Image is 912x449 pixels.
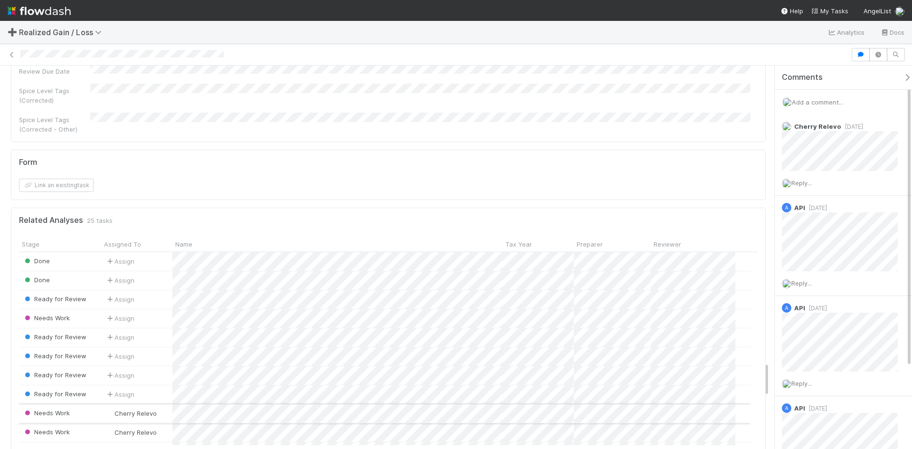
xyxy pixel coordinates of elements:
img: logo-inverted-e16ddd16eac7371096b0.svg [8,3,71,19]
span: Reply... [791,380,812,387]
span: Assign [105,276,134,285]
div: Cherry Relevo [105,409,157,418]
span: [DATE] [805,305,827,312]
img: avatar_1c2f0edd-858e-4812-ac14-2a8986687c67.png [105,410,113,417]
span: Assign [105,295,134,304]
h5: Form [19,158,37,167]
span: [DATE] [841,123,863,130]
span: AngelList [864,7,891,15]
span: My Tasks [811,7,848,15]
span: Assign [105,314,134,323]
div: Needs Work [23,408,70,418]
div: API [782,403,791,413]
span: Preparer [577,239,603,249]
div: Ready for Review [23,332,86,342]
span: Assign [105,333,134,342]
div: Done [23,275,50,285]
img: avatar_1c2f0edd-858e-4812-ac14-2a8986687c67.png [782,122,791,131]
span: Tax Year [505,239,532,249]
div: Ready for Review [23,370,86,380]
span: Reviewer [654,239,681,249]
span: 25 tasks [87,216,113,225]
div: Needs Work [23,427,70,437]
span: Ready for Review [23,352,86,360]
span: A [785,205,788,210]
div: Help [780,6,803,16]
span: API [794,304,805,312]
span: A [785,406,788,411]
div: Done [23,256,50,266]
div: Cherry Relevo [105,428,157,437]
span: Reply... [791,279,812,287]
div: API [782,303,791,313]
button: Link an existingtask [19,179,94,192]
span: Comments [782,73,823,82]
span: Ready for Review [23,295,86,303]
span: Realized Gain / Loss [19,28,106,37]
span: Ready for Review [23,390,86,398]
span: Ready for Review [23,333,86,341]
div: Needs Work [23,313,70,323]
img: avatar_1c2f0edd-858e-4812-ac14-2a8986687c67.png [782,97,792,107]
span: Reply... [791,179,812,187]
img: avatar_1c2f0edd-858e-4812-ac14-2a8986687c67.png [782,179,791,188]
span: Assign [105,352,134,361]
span: Assigned To [104,239,141,249]
img: avatar_1c2f0edd-858e-4812-ac14-2a8986687c67.png [895,7,904,16]
a: Analytics [827,27,865,38]
span: A [785,306,788,311]
span: Cherry Relevo [114,429,157,436]
span: Assign [105,371,134,380]
div: Spice Level Tags (Corrected - Other) [19,115,90,134]
div: Ready for Review [23,294,86,304]
a: My Tasks [811,6,848,16]
span: ➕ [8,28,17,36]
img: avatar_1c2f0edd-858e-4812-ac14-2a8986687c67.png [782,379,791,389]
span: Done [23,276,50,284]
span: [DATE] [805,405,827,412]
span: Cherry Relevo [114,410,157,417]
span: Needs Work [23,409,70,417]
span: [DATE] [805,204,827,211]
span: Needs Work [23,428,70,436]
span: Assign [105,390,134,399]
span: API [794,204,805,211]
img: avatar_1c2f0edd-858e-4812-ac14-2a8986687c67.png [105,429,113,436]
div: API [782,203,791,212]
span: Stage [22,239,39,249]
div: Review Due Date [19,67,90,76]
div: Ready for Review [23,389,86,399]
div: Spice Level Tags (Corrected) [19,86,90,105]
span: Assign [105,257,134,266]
img: avatar_1c2f0edd-858e-4812-ac14-2a8986687c67.png [782,279,791,288]
a: Docs [880,27,904,38]
span: Name [175,239,192,249]
span: Ready for Review [23,371,86,379]
h5: Related Analyses [19,216,83,225]
span: Add a comment... [792,98,843,106]
span: Cherry Relevo [794,123,841,130]
div: Ready for Review [23,351,86,361]
span: Needs Work [23,314,70,322]
span: Done [23,257,50,265]
span: API [794,404,805,412]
